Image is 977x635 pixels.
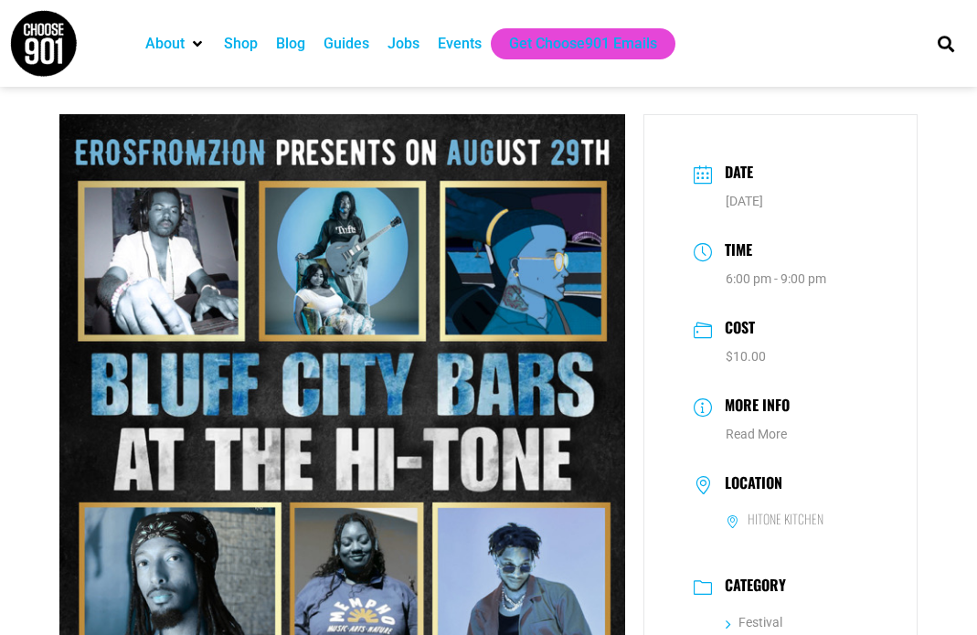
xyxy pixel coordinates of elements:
h6: HiTone Kitchen [748,511,823,527]
a: Guides [324,33,369,55]
a: Events [438,33,482,55]
a: About [145,33,185,55]
h3: More Info [716,394,790,420]
dd: $10.00 [694,347,867,366]
h3: Cost [716,316,755,343]
a: Jobs [388,33,419,55]
h3: Category [716,577,786,598]
h3: Location [716,474,782,496]
div: Search [931,28,961,58]
a: Festival [726,615,782,630]
nav: Main nav [136,28,912,59]
span: [DATE] [726,194,763,208]
h3: Date [716,161,753,187]
div: About [136,28,215,59]
a: Blog [276,33,305,55]
a: Read More [726,427,787,441]
abbr: 6:00 pm - 9:00 pm [726,271,826,286]
a: Shop [224,33,258,55]
h3: Time [716,238,752,265]
a: Get Choose901 Emails [509,33,657,55]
